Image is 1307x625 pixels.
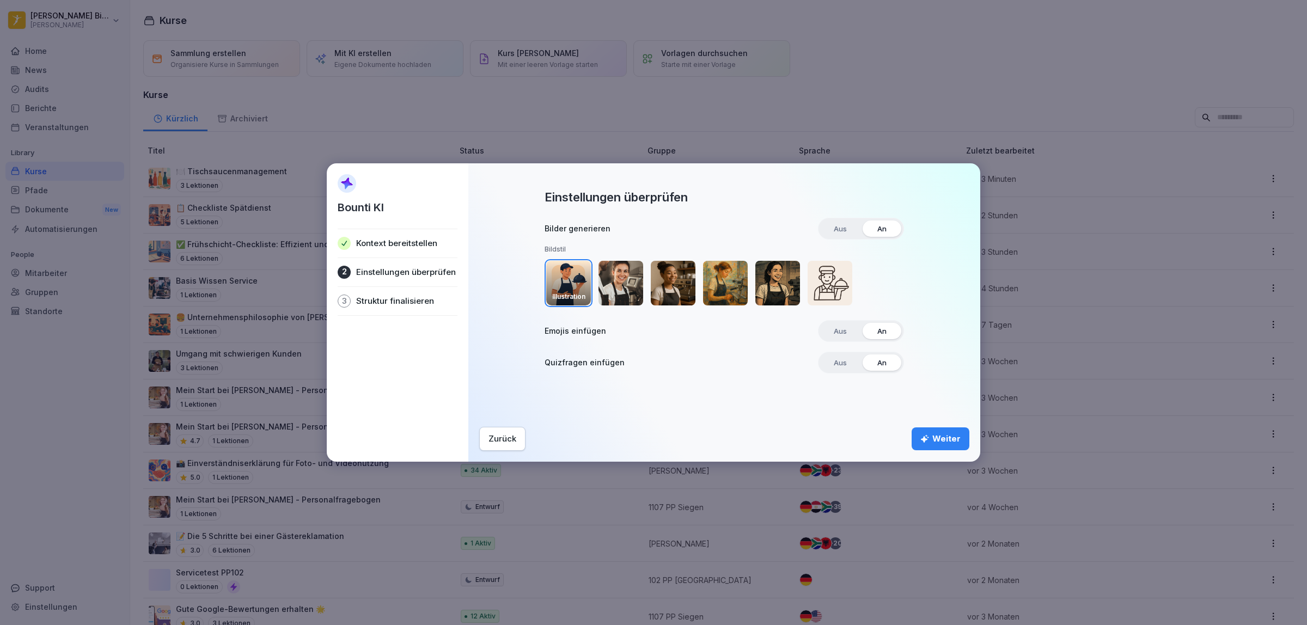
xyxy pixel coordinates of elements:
[755,261,800,305] img: comic
[870,323,894,339] span: An
[703,261,748,305] img: Oil painting style
[338,199,384,216] p: Bounti KI
[545,245,904,254] h5: Bildstil
[356,267,456,278] p: Einstellungen überprüfen
[356,238,437,249] p: Kontext bereitstellen
[826,220,854,237] span: Aus
[912,427,969,450] button: Weiter
[808,261,852,305] img: Simple outline style
[826,323,854,339] span: Aus
[545,223,610,234] h3: Bilder generieren
[338,266,351,279] div: 2
[826,354,854,371] span: Aus
[479,427,526,451] button: Zurück
[545,189,688,205] h2: Einstellungen überprüfen
[651,261,695,305] img: 3D style
[338,295,351,308] div: 3
[338,174,356,193] img: AI Sparkle
[870,354,894,371] span: An
[546,261,591,305] img: Illustration style
[920,433,961,445] div: Weiter
[356,296,434,307] p: Struktur finalisieren
[598,261,643,305] img: Realistic style
[545,326,606,336] h3: Emojis einfügen
[488,433,516,445] div: Zurück
[545,357,625,368] h3: Quizfragen einfügen
[870,220,894,237] span: An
